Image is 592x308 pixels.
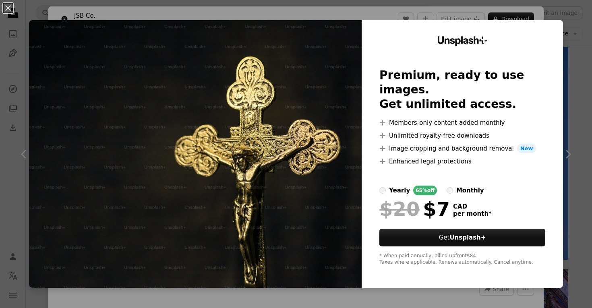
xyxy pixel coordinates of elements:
[379,118,545,128] li: Members-only content added monthly
[453,203,492,210] span: CAD
[517,144,536,153] span: New
[379,68,545,112] h2: Premium, ready to use images. Get unlimited access.
[379,198,420,219] span: $20
[389,186,410,195] div: yearly
[456,186,484,195] div: monthly
[449,234,486,241] strong: Unsplash+
[379,187,386,194] input: yearly65%off
[379,144,545,153] li: Image cropping and background removal
[447,187,453,194] input: monthly
[453,210,492,217] span: per month *
[379,198,450,219] div: $7
[379,157,545,166] li: Enhanced legal protections
[379,229,545,246] button: GetUnsplash+
[413,186,437,195] div: 65% off
[379,131,545,141] li: Unlimited royalty-free downloads
[379,253,545,266] div: * When paid annually, billed upfront $84 Taxes where applicable. Renews automatically. Cancel any...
